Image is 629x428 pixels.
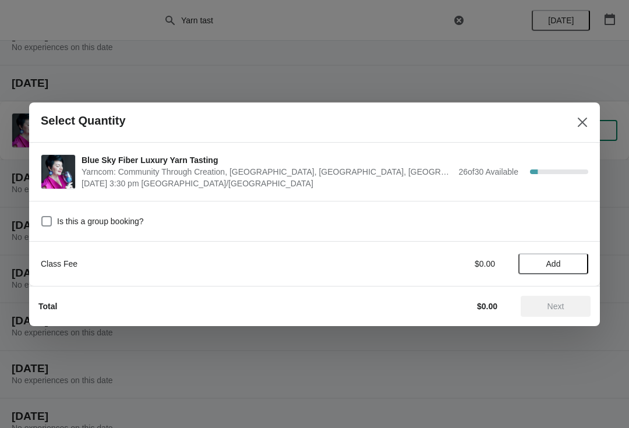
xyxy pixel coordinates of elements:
[82,166,453,178] span: Yarncom: Community Through Creation, [GEOGRAPHIC_DATA], [GEOGRAPHIC_DATA], [GEOGRAPHIC_DATA]
[41,155,75,189] img: Blue Sky Fiber Luxury Yarn Tasting | Yarncom: Community Through Creation, Olive Boulevard, Creve ...
[38,302,57,311] strong: Total
[477,302,497,311] strong: $0.00
[41,258,364,270] div: Class Fee
[458,167,518,176] span: 26 of 30 Available
[546,259,561,268] span: Add
[57,215,144,227] span: Is this a group booking?
[41,114,126,128] h2: Select Quantity
[572,112,593,133] button: Close
[387,258,495,270] div: $0.00
[82,178,453,189] span: [DATE] 3:30 pm [GEOGRAPHIC_DATA]/[GEOGRAPHIC_DATA]
[82,154,453,166] span: Blue Sky Fiber Luxury Yarn Tasting
[518,253,588,274] button: Add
